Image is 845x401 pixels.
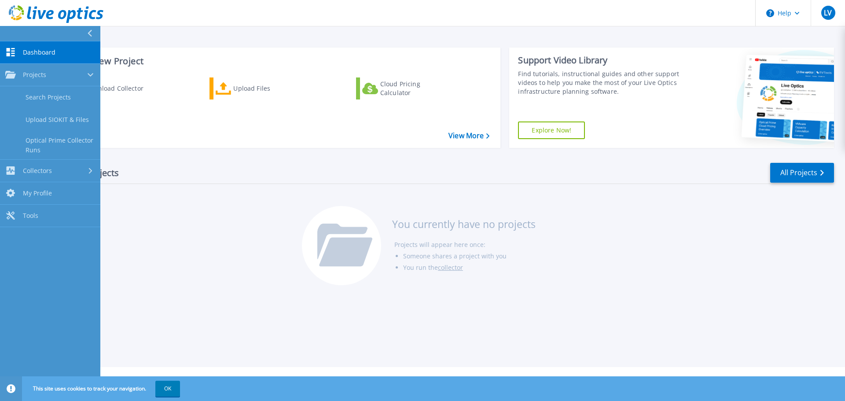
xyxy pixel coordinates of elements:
a: Download Collector [62,77,161,99]
h3: Start a New Project [62,56,489,66]
a: Cloud Pricing Calculator [356,77,454,99]
li: You run the [403,262,536,273]
a: Explore Now! [518,121,585,139]
span: My Profile [23,189,52,197]
h3: You currently have no projects [392,219,536,229]
span: This site uses cookies to track your navigation. [24,381,180,397]
span: Tools [23,212,38,220]
div: Upload Files [233,80,304,97]
span: Collectors [23,167,52,175]
li: Projects will appear here once: [394,239,536,250]
a: View More [448,132,489,140]
a: All Projects [770,163,834,183]
span: Dashboard [23,48,55,56]
div: Find tutorials, instructional guides and other support videos to help you make the most of your L... [518,70,683,96]
div: Download Collector [85,80,155,97]
li: Someone shares a project with you [403,250,536,262]
div: Cloud Pricing Calculator [380,80,451,97]
a: collector [438,263,463,272]
span: Projects [23,71,46,79]
a: Upload Files [209,77,308,99]
div: Support Video Library [518,55,683,66]
button: OK [155,381,180,397]
span: LV [824,9,832,16]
